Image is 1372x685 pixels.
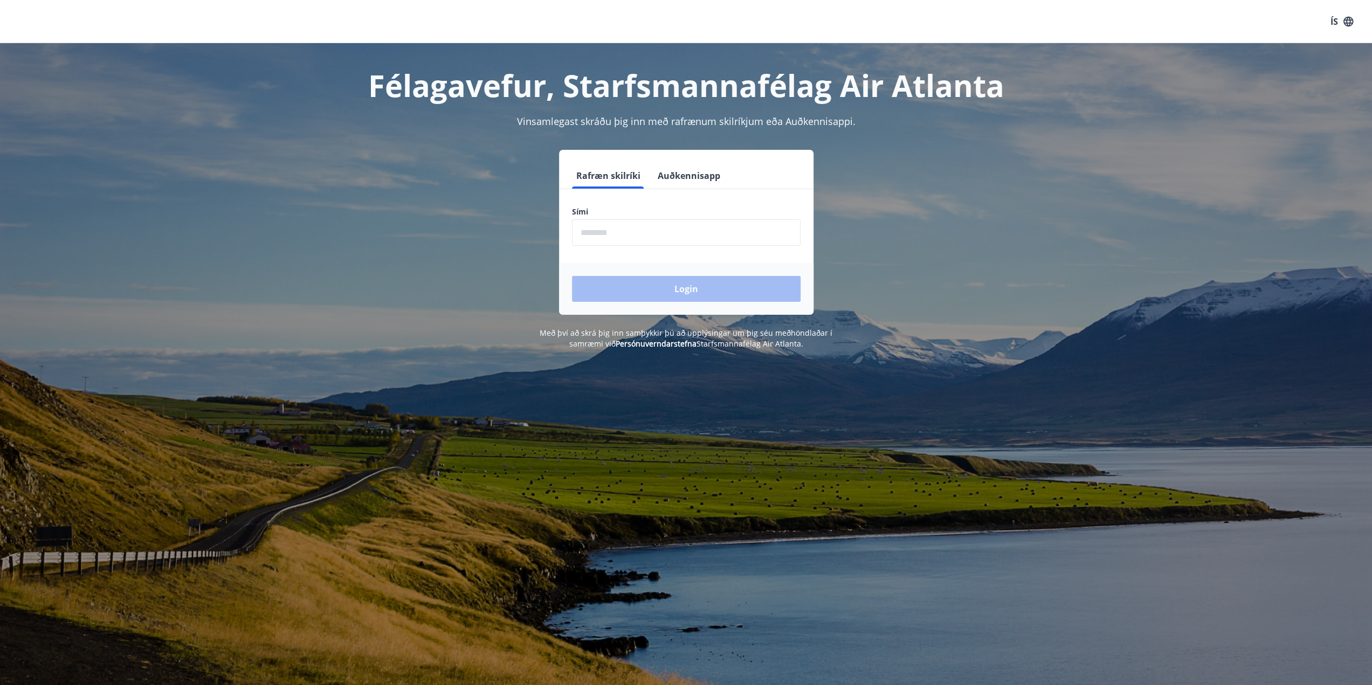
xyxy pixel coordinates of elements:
h1: Félagavefur, Starfsmannafélag Air Atlanta [311,65,1061,106]
span: Vinsamlegast skráðu þig inn með rafrænum skilríkjum eða Auðkennisappi. [517,115,856,128]
button: Auðkennisapp [653,163,725,189]
label: Sími [572,206,801,217]
button: ÍS [1325,12,1359,31]
a: Persónuverndarstefna [616,338,697,349]
span: Með því að skrá þig inn samþykkir þú að upplýsingar um þig séu meðhöndlaðar í samræmi við Starfsm... [540,328,832,349]
button: Rafræn skilríki [572,163,645,189]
